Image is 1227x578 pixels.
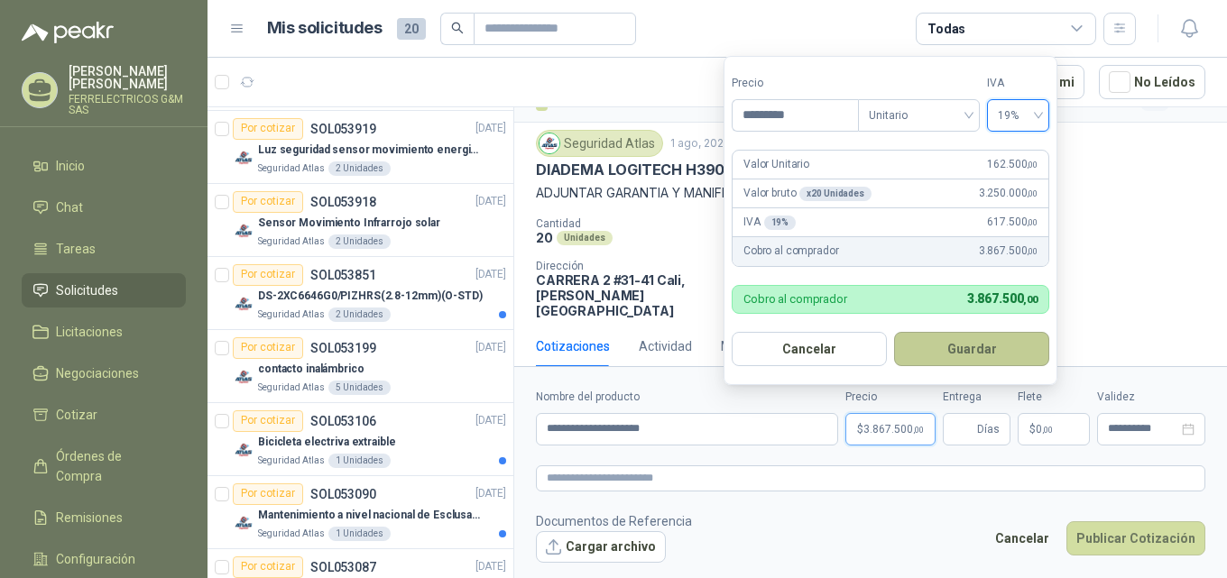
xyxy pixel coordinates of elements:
[1066,521,1205,555] button: Publicar Cotización
[233,293,254,315] img: Company Logo
[397,18,426,40] span: 20
[22,22,114,43] img: Logo peakr
[536,272,733,318] p: CARRERA 2 #31-41 Cali , [PERSON_NAME][GEOGRAPHIC_DATA]
[764,216,797,230] div: 19 %
[233,439,254,461] img: Company Logo
[310,488,376,500] p: SOL053090
[475,339,506,356] p: [DATE]
[56,239,96,259] span: Tareas
[845,389,936,406] label: Precio
[732,75,858,92] label: Precio
[208,330,513,403] a: Por cotizarSOL053199[DATE] Company Logocontacto inalámbricoSeguridad Atlas5 Unidades
[208,111,513,184] a: Por cotizarSOL053919[DATE] Company LogoLuz seguridad sensor movimiento energia solarSeguridad Atl...
[639,336,692,356] div: Actividad
[1018,389,1090,406] label: Flete
[258,454,325,468] p: Seguridad Atlas
[233,556,303,578] div: Por cotizar
[943,389,1010,406] label: Entrega
[1027,246,1038,256] span: ,00
[208,184,513,257] a: Por cotizarSOL053918[DATE] Company LogoSensor Movimiento Infrarrojo solarSeguridad Atlas2 Unidades
[536,511,692,531] p: Documentos de Referencia
[743,156,809,173] p: Valor Unitario
[56,549,135,569] span: Configuración
[328,527,391,541] div: 1 Unidades
[536,161,724,179] p: DIADEMA LOGITECH H390
[22,356,186,390] a: Negociaciones
[894,332,1049,366] button: Guardar
[536,183,1205,203] p: ADJUNTAR GARANTIA Y MANIFIESTOS
[536,130,663,157] div: Seguridad Atlas
[267,15,383,41] h1: Mis solicitudes
[985,521,1059,555] button: Cancelar
[998,102,1038,129] span: 19%
[987,75,1049,92] label: IVA
[310,561,376,573] p: SOL053087
[69,94,186,115] p: FERRELECTRICOS G&M SAS
[328,454,391,468] div: 1 Unidades
[743,185,872,202] p: Valor bruto
[1027,160,1038,170] span: ,00
[69,65,186,90] p: [PERSON_NAME] [PERSON_NAME]
[845,413,936,445] p: $3.867.500,00
[22,500,186,535] a: Remisiones
[22,542,186,576] a: Configuración
[536,389,838,406] label: Nombre del producto
[233,220,254,242] img: Company Logo
[799,187,871,201] div: x 20 Unidades
[913,425,924,435] span: ,00
[258,381,325,395] p: Seguridad Atlas
[56,405,97,425] span: Cotizar
[743,243,838,260] p: Cobro al comprador
[233,118,303,140] div: Por cotizar
[310,123,376,135] p: SOL053919
[536,230,553,245] p: 20
[233,264,303,286] div: Por cotizar
[258,361,364,378] p: contacto inalámbrico
[536,217,770,230] p: Cantidad
[328,161,391,176] div: 2 Unidades
[310,196,376,208] p: SOL053918
[56,322,123,342] span: Licitaciones
[208,403,513,476] a: Por cotizarSOL053106[DATE] Company LogoBicicleta electriva extraibleSeguridad Atlas1 Unidades
[258,507,483,524] p: Mantenimiento a nivel nacional de Esclusas de Seguridad
[22,232,186,266] a: Tareas
[233,483,303,505] div: Por cotizar
[56,446,169,486] span: Órdenes de Compra
[258,161,325,176] p: Seguridad Atlas
[1099,65,1205,99] button: No Leídos
[869,102,969,129] span: Unitario
[540,133,559,153] img: Company Logo
[22,315,186,349] a: Licitaciones
[721,336,776,356] div: Mensajes
[475,485,506,502] p: [DATE]
[233,512,254,534] img: Company Logo
[475,120,506,137] p: [DATE]
[475,266,506,283] p: [DATE]
[863,424,924,435] span: 3.867.500
[233,191,303,213] div: Por cotizar
[258,142,483,159] p: Luz seguridad sensor movimiento energia solar
[732,332,887,366] button: Cancelar
[56,156,85,176] span: Inicio
[258,234,325,249] p: Seguridad Atlas
[475,193,506,210] p: [DATE]
[56,508,123,528] span: Remisiones
[258,527,325,541] p: Seguridad Atlas
[1029,424,1036,435] span: $
[310,342,376,354] p: SOL053199
[1023,294,1038,306] span: ,00
[536,260,733,272] p: Dirección
[987,156,1038,173] span: 162.500
[22,190,186,225] a: Chat
[258,288,483,305] p: DS-2XC6646G0/PIZHRS(2.8-12mm)(O-STD)
[233,366,254,388] img: Company Logo
[475,558,506,575] p: [DATE]
[22,439,186,493] a: Órdenes de Compra
[967,291,1038,306] span: 3.867.500
[927,19,965,39] div: Todas
[208,257,513,330] a: Por cotizarSOL053851[DATE] Company LogoDS-2XC6646G0/PIZHRS(2.8-12mm)(O-STD)Seguridad Atlas2 Unidades
[1097,389,1205,406] label: Validez
[22,149,186,183] a: Inicio
[310,269,376,281] p: SOL053851
[536,336,610,356] div: Cotizaciones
